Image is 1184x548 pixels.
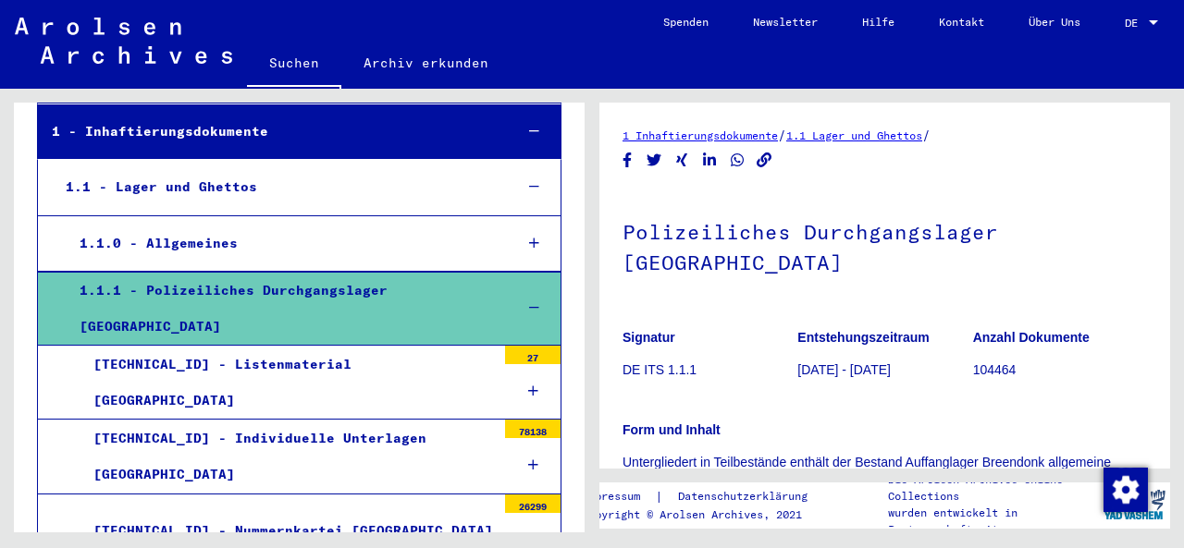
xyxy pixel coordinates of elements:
h1: Polizeiliches Durchgangslager [GEOGRAPHIC_DATA] [623,189,1147,301]
p: Die Arolsen Archives Online-Collections [888,471,1099,505]
button: Share on Facebook [618,149,637,172]
div: 1.1.0 - Allgemeines [66,225,499,262]
a: Archiv erkunden [341,41,511,85]
span: / [778,127,786,143]
a: Datenschutzerklärung [663,487,830,506]
div: 78138 [505,420,561,438]
img: Arolsen_neg.svg [15,18,232,64]
b: Form und Inhalt [623,422,721,437]
p: 104464 [973,360,1147,380]
span: / [922,127,931,143]
div: 1.1.1 - Polizeiliches Durchgangslager [GEOGRAPHIC_DATA] [66,273,499,345]
button: Share on Twitter [645,149,664,172]
div: Zustimmung ändern [1103,467,1147,511]
span: DE [1125,17,1145,30]
b: Entstehungszeitraum [797,330,929,345]
button: Share on Xing [672,149,692,172]
a: Suchen [247,41,341,89]
div: [TECHNICAL_ID] - Listenmaterial [GEOGRAPHIC_DATA] [80,347,496,419]
p: DE ITS 1.1.1 [623,360,796,380]
a: 1 Inhaftierungsdokumente [623,128,778,142]
button: Share on LinkedIn [700,149,720,172]
img: yv_logo.png [1100,481,1169,528]
button: Share on WhatsApp [728,149,747,172]
div: 1.1 - Lager und Ghettos [52,169,499,205]
b: Anzahl Dokumente [973,330,1090,345]
p: Copyright © Arolsen Archives, 2021 [582,506,830,523]
b: Signatur [623,330,675,345]
div: [TECHNICAL_ID] - Individuelle Unterlagen [GEOGRAPHIC_DATA] [80,420,496,493]
img: Zustimmung ändern [1104,468,1148,512]
div: 1 - Inhaftierungsdokumente [38,114,499,150]
button: Copy link [755,149,774,172]
div: | [582,487,830,506]
a: Impressum [582,487,655,506]
a: 1.1 Lager und Ghettos [786,128,922,142]
p: wurden entwickelt in Partnerschaft mit [888,505,1099,538]
div: 27 [505,346,561,364]
div: 26299 [505,494,561,513]
p: [DATE] - [DATE] [797,360,971,380]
